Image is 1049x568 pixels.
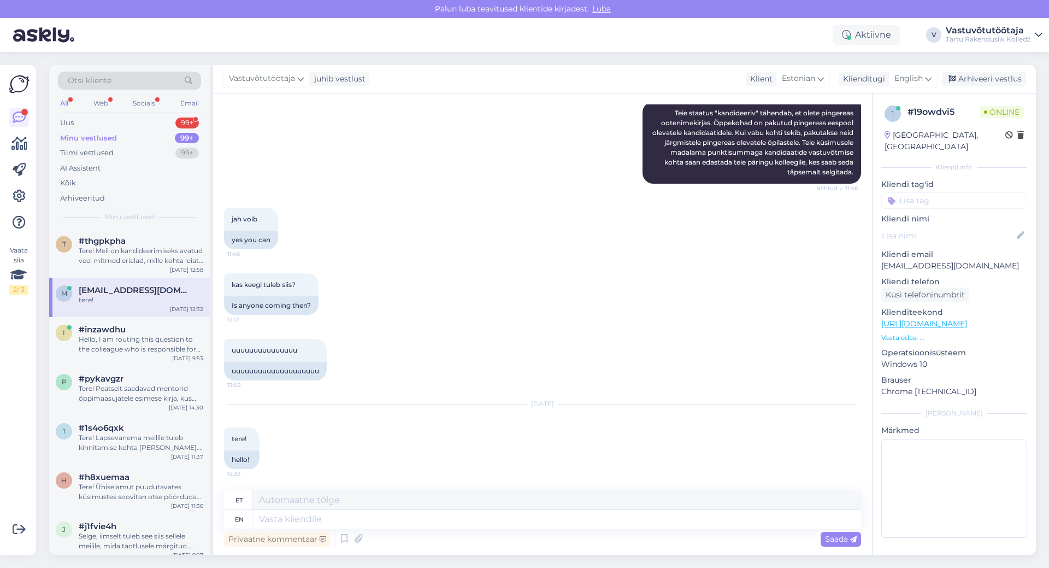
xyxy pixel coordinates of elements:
div: [DATE] 9:27 [172,551,203,559]
div: [DATE] [224,399,861,409]
div: [PERSON_NAME] [881,408,1027,418]
div: Arhiveeri vestlus [942,72,1026,86]
span: jah voib [232,215,257,223]
div: Uus [60,118,74,128]
div: Tartu Rakenduslik Kolledž [946,35,1030,44]
div: hello! [224,450,260,469]
span: #j1fvie4h [79,522,116,531]
div: yes you can [224,231,278,249]
div: [DATE] 14:30 [169,403,203,412]
span: uuuuuuuuuuuuuuu [232,346,297,354]
span: Saada [825,534,857,544]
div: Tere! Lapsevanema meilile tuleb kinnitamise kohta [PERSON_NAME]. Täpsem juhis kinnitamise kohta o... [79,433,203,453]
div: [GEOGRAPHIC_DATA], [GEOGRAPHIC_DATA] [885,130,1005,153]
div: AI Assistent [60,163,101,174]
div: [DATE] 12:32 [170,305,203,313]
span: Nähtud ✓ 11:46 [816,184,858,192]
div: [DATE] 9:53 [172,354,203,362]
div: tere! [79,295,203,305]
span: #h8xuemaa [79,472,129,482]
p: Windows 10 [881,359,1027,370]
div: Vaata siia [9,245,28,295]
div: uuuuuuuuuuuuuuuuuuuu [224,362,327,380]
p: Kliendi nimi [881,213,1027,225]
div: Socials [131,96,157,110]
p: [EMAIL_ADDRESS][DOMAIN_NAME] [881,260,1027,272]
span: kas keegi tuleb siis? [232,280,296,289]
div: Küsi telefoninumbrit [881,288,969,302]
div: en [235,510,244,529]
span: tere! [232,435,246,443]
span: English [894,73,923,85]
input: Lisa tag [881,192,1027,209]
p: Kliendi email [881,249,1027,260]
div: Aktiivne [833,25,900,45]
span: p [62,378,67,386]
div: [DATE] 11:36 [171,502,203,510]
div: Selge, ilmselt tuleb see siis sellele meilile, mida taotlusele märgitud. Jääme põnevusega ootama [79,531,203,551]
span: 11:46 [227,250,268,258]
span: 12:12 [227,315,268,324]
span: 13:02 [227,381,268,389]
div: Klient [746,73,773,85]
span: j [62,525,66,534]
div: 99+ [175,118,199,128]
div: 99+ [175,133,199,144]
p: Operatsioonisüsteem [881,347,1027,359]
span: Luba [589,4,614,14]
span: #thgpkpha [79,236,126,246]
div: Tiimi vestlused [60,148,114,159]
img: Askly Logo [9,74,30,95]
span: m [61,289,67,297]
span: 12:32 [227,470,268,478]
div: juhib vestlust [310,73,366,85]
div: Privaatne kommentaar [224,532,331,547]
span: Teie staatus "kandideeriv" tähendab, et olete pingereas ootenimekirjas. Õppekohad on pakutud ping... [652,109,855,176]
div: Is anyone coming then? [224,296,319,315]
span: #pykavgzr [79,374,123,384]
div: Kliendi info [881,162,1027,172]
p: Klienditeekond [881,307,1027,318]
div: All [58,96,70,110]
p: Kliendi telefon [881,276,1027,288]
p: Chrome [TECHNICAL_ID] [881,386,1027,397]
div: Klienditugi [839,73,885,85]
p: Brauser [881,374,1027,386]
span: Vastuvõtutöötaja [229,73,295,85]
div: Vastuvõtutöötaja [946,26,1030,35]
p: Märkmed [881,425,1027,436]
span: Minu vestlused [105,212,154,222]
div: Hello, I am routing this question to the colleague who is responsible for this topic. The reply m... [79,335,203,354]
span: i [63,329,65,337]
a: [URL][DOMAIN_NAME] [881,319,967,329]
p: Vaata edasi ... [881,333,1027,343]
div: Kõik [60,178,76,189]
div: Minu vestlused [60,133,117,144]
span: 1 [892,109,894,118]
div: et [235,491,243,510]
div: Arhiveeritud [60,193,105,204]
div: 2 / 3 [9,285,28,295]
span: #1s4o6qxk [79,423,124,433]
a: VastuvõtutöötajaTartu Rakenduslik Kolledž [946,26,1042,44]
span: Estonian [782,73,815,85]
span: 1 [63,427,65,435]
div: Email [178,96,201,110]
span: t [62,240,66,248]
span: Otsi kliente [68,75,111,86]
div: Web [91,96,110,110]
div: [DATE] 11:37 [171,453,203,461]
div: V [926,27,941,43]
p: Kliendi tag'id [881,179,1027,190]
span: miikaelneumann14@gmail.com [79,285,192,295]
span: #inzawdhu [79,325,126,335]
div: # 19owdvi5 [907,106,980,119]
div: Tere! Meil on kandideerimiseks avatud veel mitmed erialad, mille kohta leiate täpsemat infot [DOM... [79,246,203,266]
div: [DATE] 12:58 [170,266,203,274]
span: h [61,476,67,484]
span: Online [980,106,1024,118]
div: Tere! Peatselt saadavad mentorid õppimaasujatele esimese kirja, kus kõik olulisimad küsimused vas... [79,384,203,403]
div: Tere! Ühiselamut puudutavates küsimustes soovitan otse pöörduda õpilaskodu [PERSON_NAME], kelleks... [79,482,203,502]
div: 99+ [175,148,199,159]
input: Lisa nimi [882,230,1015,242]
